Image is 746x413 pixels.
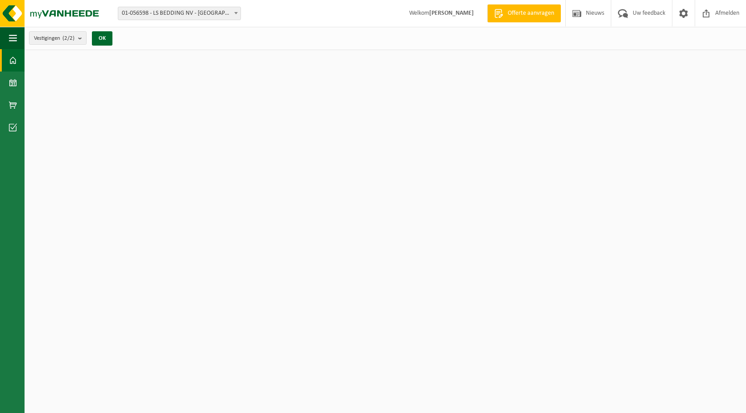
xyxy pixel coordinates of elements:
[506,9,556,18] span: Offerte aanvragen
[62,35,75,41] count: (2/2)
[118,7,240,20] span: 01-056598 - LS BEDDING NV - MALDEGEM
[4,393,149,413] iframe: chat widget
[429,10,474,17] strong: [PERSON_NAME]
[34,32,75,45] span: Vestigingen
[29,31,87,45] button: Vestigingen(2/2)
[487,4,561,22] a: Offerte aanvragen
[92,31,112,46] button: OK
